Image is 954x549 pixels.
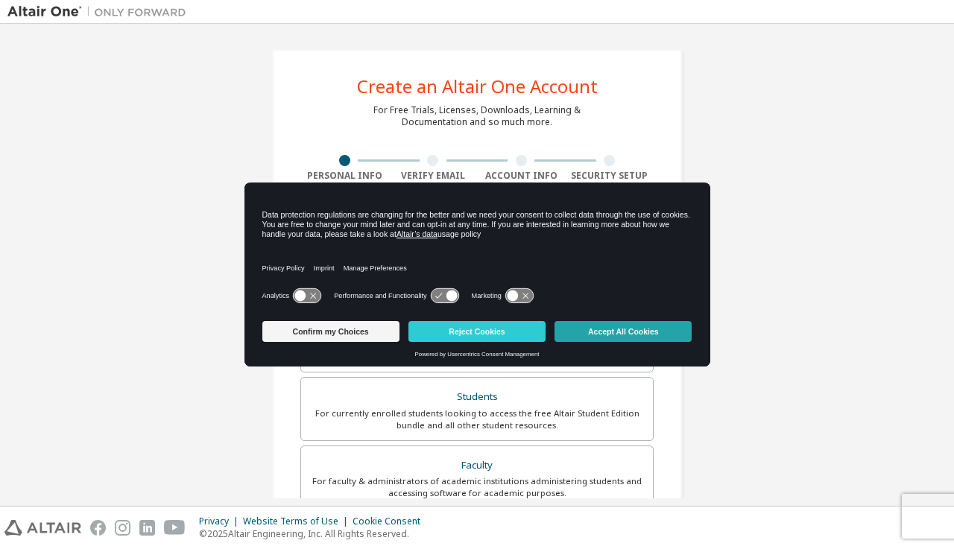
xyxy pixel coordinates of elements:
[389,170,478,182] div: Verify Email
[310,475,644,499] div: For faculty & administrators of academic institutions administering students and accessing softwa...
[115,520,130,536] img: instagram.svg
[310,455,644,476] div: Faculty
[4,520,81,536] img: altair_logo.svg
[139,520,155,536] img: linkedin.svg
[243,515,353,527] div: Website Terms of Use
[199,515,243,527] div: Privacy
[477,170,566,182] div: Account Info
[566,170,654,182] div: Security Setup
[310,387,644,407] div: Students
[7,4,194,19] img: Altair One
[357,77,598,95] div: Create an Altair One Account
[199,527,429,540] p: © 2025 Altair Engineering, Inc. All Rights Reserved.
[373,104,581,128] div: For Free Trials, Licenses, Downloads, Learning & Documentation and so much more.
[310,407,644,431] div: For currently enrolled students looking to access the free Altair Student Edition bundle and all ...
[353,515,429,527] div: Cookie Consent
[300,170,389,182] div: Personal Info
[164,520,186,536] img: youtube.svg
[90,520,106,536] img: facebook.svg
